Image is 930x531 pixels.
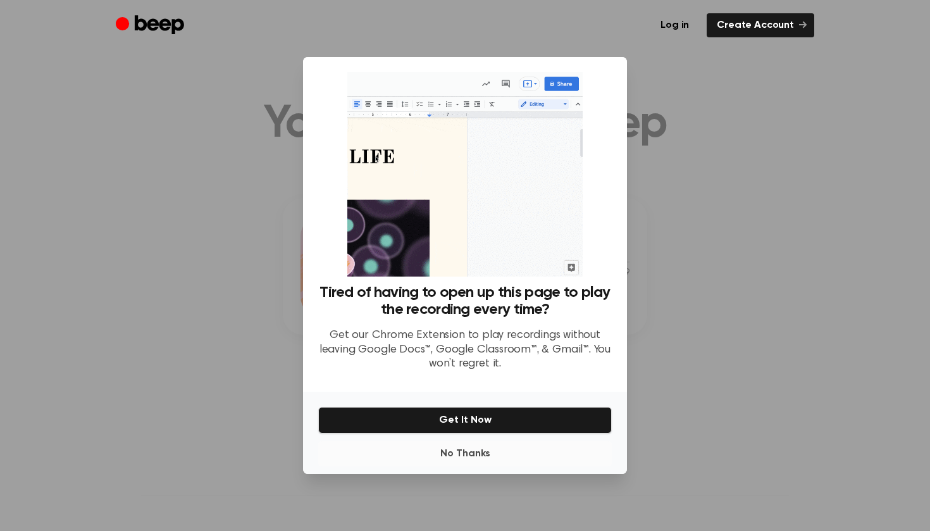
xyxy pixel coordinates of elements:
[318,328,612,372] p: Get our Chrome Extension to play recordings without leaving Google Docs™, Google Classroom™, & Gm...
[347,72,582,277] img: Beep extension in action
[707,13,814,37] a: Create Account
[318,441,612,466] button: No Thanks
[318,407,612,434] button: Get It Now
[650,13,699,37] a: Log in
[318,284,612,318] h3: Tired of having to open up this page to play the recording every time?
[116,13,187,38] a: Beep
